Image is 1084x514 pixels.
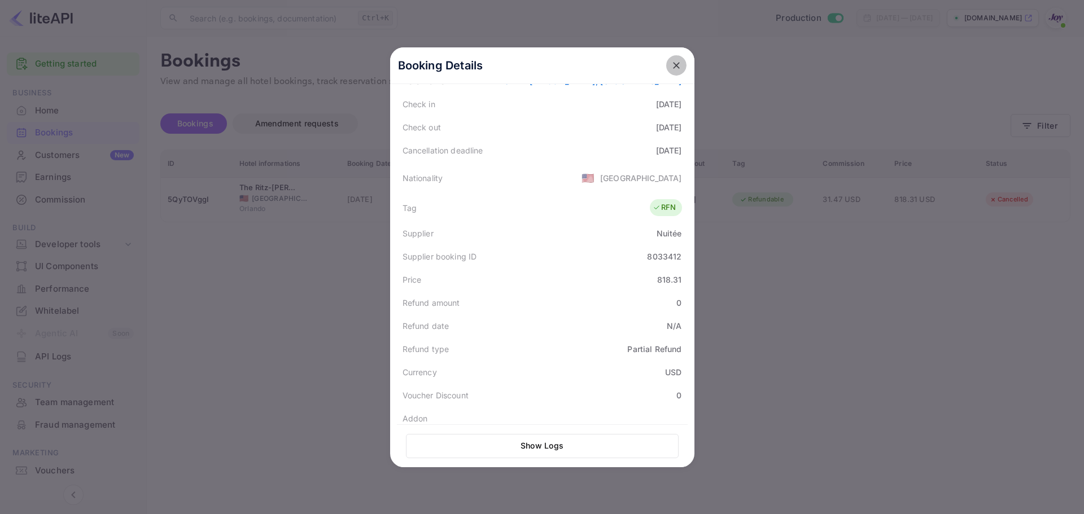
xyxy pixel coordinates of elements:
div: USD [665,366,681,378]
div: Refund date [403,320,449,332]
div: Check out [403,121,441,133]
div: Nuitée [657,227,682,239]
div: Price [403,274,422,285]
div: 0 [676,389,681,401]
div: Refund amount [403,297,460,309]
div: Supplier [403,227,434,239]
span: United States [582,168,595,188]
div: Cancellation deadline [403,144,483,156]
div: Nationality [403,172,443,184]
div: RFN [653,202,676,213]
p: Booking Details [398,57,483,74]
div: Tag [403,202,417,214]
div: Addon [403,412,428,424]
div: [DATE] [656,144,682,156]
div: Currency [403,366,437,378]
div: [GEOGRAPHIC_DATA] [600,172,682,184]
div: N/A [667,320,681,332]
button: close [666,55,687,76]
div: Partial Refund [627,343,681,355]
div: Check in [403,98,435,110]
div: 0 [676,297,681,309]
div: 8033412 [647,251,681,262]
div: [DATE] [656,98,682,110]
button: Show Logs [406,434,679,458]
div: Supplier booking ID [403,251,477,262]
a: The Ritz-[PERSON_NAME], [GEOGRAPHIC_DATA] [494,76,681,86]
div: Voucher Discount [403,389,469,401]
div: 818.31 [657,274,682,285]
div: [DATE] [656,121,682,133]
div: Refund type [403,343,449,355]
